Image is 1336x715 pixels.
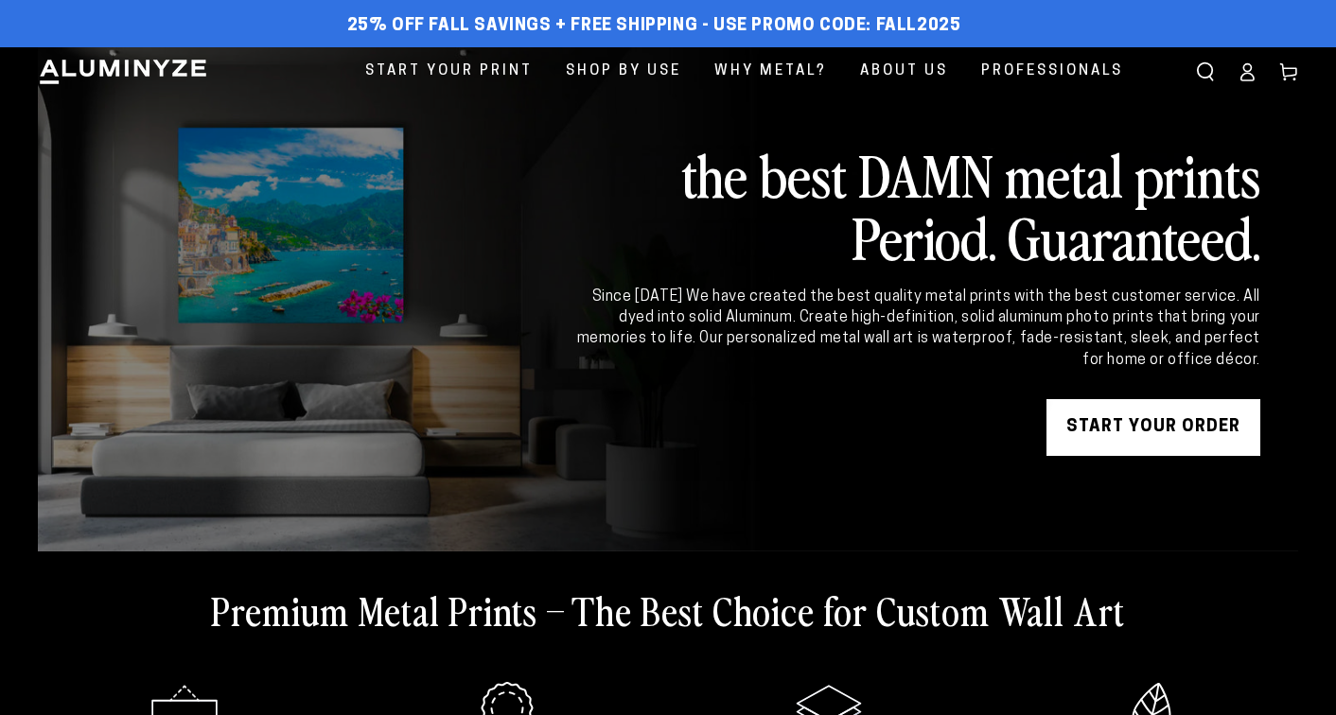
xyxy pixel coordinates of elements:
h2: Premium Metal Prints – The Best Choice for Custom Wall Art [211,585,1125,635]
a: Shop By Use [552,47,695,96]
span: About Us [860,59,948,84]
a: Start Your Print [351,47,547,96]
span: Why Metal? [714,59,827,84]
a: Professionals [967,47,1137,96]
span: Shop By Use [566,59,681,84]
span: Professionals [981,59,1123,84]
a: START YOUR Order [1046,399,1260,456]
span: Start Your Print [365,59,533,84]
img: Aluminyze [38,58,208,86]
summary: Search our site [1185,51,1226,93]
a: About Us [846,47,962,96]
div: Since [DATE] We have created the best quality metal prints with the best customer service. All dy... [573,287,1260,372]
h2: the best DAMN metal prints Period. Guaranteed. [573,143,1260,268]
span: 25% off FALL Savings + Free Shipping - Use Promo Code: FALL2025 [347,16,961,37]
a: Why Metal? [700,47,841,96]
